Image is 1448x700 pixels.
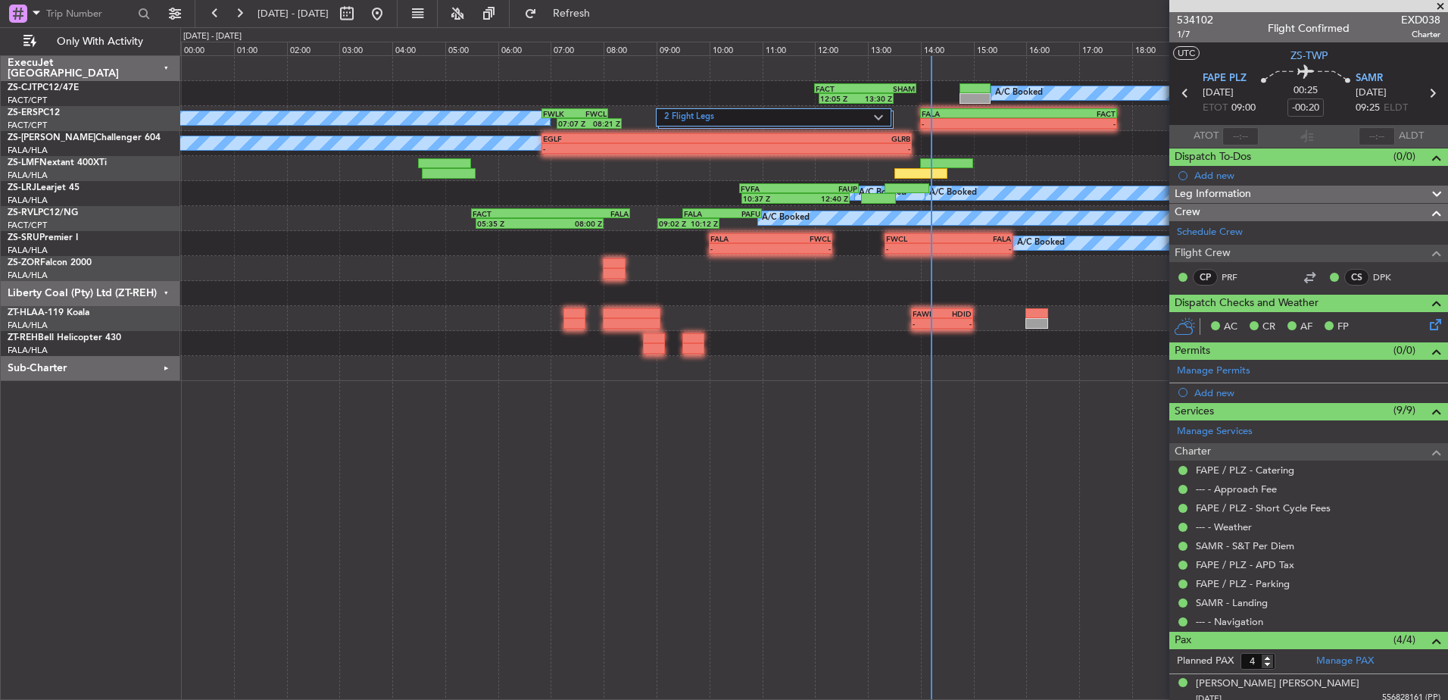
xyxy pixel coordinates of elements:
span: 534102 [1177,12,1213,28]
span: [DATE] [1203,86,1234,101]
span: [DATE] [1356,86,1387,101]
div: FACT [816,84,865,93]
div: PAFU [722,209,760,218]
a: ZS-SRUPremier I [8,233,78,242]
span: ZS-SRU [8,233,39,242]
div: - [922,119,1019,128]
button: UTC [1173,46,1200,60]
div: 08:00 Z [539,219,602,228]
a: --- - Approach Fee [1196,483,1277,495]
div: 13:30 Z [857,94,893,103]
div: 14:00 [921,42,974,55]
span: Dispatch Checks and Weather [1175,295,1318,312]
a: FALA/HLA [8,345,48,356]
div: 10:00 [710,42,763,55]
span: Flight Crew [1175,245,1231,262]
a: Manage Services [1177,424,1253,439]
input: Trip Number [46,2,133,25]
a: FALA/HLA [8,195,48,206]
div: SHAM [865,84,914,93]
div: FALA [922,109,1019,118]
div: 17:00 [1079,42,1132,55]
div: 09:00 [657,42,710,55]
div: 09:02 Z [659,219,688,228]
div: Flight Confirmed [1268,20,1350,36]
div: 02:00 [287,42,340,55]
a: FACT/CPT [8,220,47,231]
span: 00:25 [1294,83,1318,98]
div: GLRB [726,134,910,143]
div: FAWI [913,309,942,318]
div: Add new [1194,169,1440,182]
span: ZS-TWP [1290,48,1328,64]
span: Charter [1401,28,1440,41]
div: 04:00 [392,42,445,55]
div: FACT [473,209,551,218]
span: Charter [1175,443,1211,461]
span: ZS-[PERSON_NAME] [8,133,95,142]
a: ZT-REHBell Helicopter 430 [8,333,121,342]
div: FALA [949,234,1012,243]
div: FACT [1019,109,1116,118]
span: (4/4) [1393,632,1415,648]
a: FACT/CPT [8,95,47,106]
button: Refresh [517,2,608,26]
span: EXD038 [1401,12,1440,28]
span: AF [1300,320,1312,335]
div: EGLF [543,134,726,143]
span: ZS-LRJ [8,183,36,192]
label: Planned PAX [1177,654,1234,669]
a: FAPE / PLZ - Parking [1196,577,1290,590]
div: FALA [710,234,771,243]
a: FAPE / PLZ - Short Cycle Fees [1196,502,1331,514]
span: AC [1224,320,1237,335]
div: 11:00 [763,42,816,55]
a: FAPE / PLZ - Catering [1196,464,1294,477]
span: FP [1337,320,1349,335]
div: FALA [551,209,629,218]
div: - [1019,119,1116,128]
a: FALA/HLA [8,270,48,281]
a: Schedule Crew [1177,225,1243,240]
div: - [913,319,942,328]
span: Crew [1175,204,1200,221]
span: ETOT [1203,101,1228,116]
span: SAMR [1356,71,1383,86]
div: FVFA [741,184,799,193]
div: 05:00 [445,42,498,55]
div: - [942,319,972,328]
div: - [770,244,831,253]
span: FAPE PLZ [1203,71,1247,86]
span: Only With Activity [39,36,160,47]
span: ZS-ZOR [8,258,40,267]
div: 16:00 [1026,42,1079,55]
a: FALA/HLA [8,245,48,256]
div: 05:35 Z [477,219,540,228]
div: CS [1344,269,1369,286]
div: 10:37 Z [743,194,796,203]
div: FWCL [770,234,831,243]
a: FACT/CPT [8,120,47,131]
a: FAPE / PLZ - APD Tax [1196,558,1294,571]
img: arrow-gray.svg [874,114,883,120]
div: 15:00 [974,42,1027,55]
a: FALA/HLA [8,145,48,156]
div: - [886,244,949,253]
div: 06:00 [498,42,551,55]
a: Manage PAX [1316,654,1374,669]
a: PRF [1222,270,1256,284]
div: Add new [1194,386,1440,399]
span: ALDT [1399,129,1424,144]
div: - [726,144,910,153]
span: Dispatch To-Dos [1175,148,1251,166]
span: 1/7 [1177,28,1213,41]
div: [DATE] - [DATE] [183,30,242,43]
div: 08:00 [604,42,657,55]
span: Services [1175,403,1214,420]
span: 09:00 [1231,101,1256,116]
div: 12:40 Z [796,194,849,203]
div: A/C Booked [762,207,810,230]
div: A/C Booked [929,182,977,205]
span: (9/9) [1393,402,1415,418]
span: 09:25 [1356,101,1380,116]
